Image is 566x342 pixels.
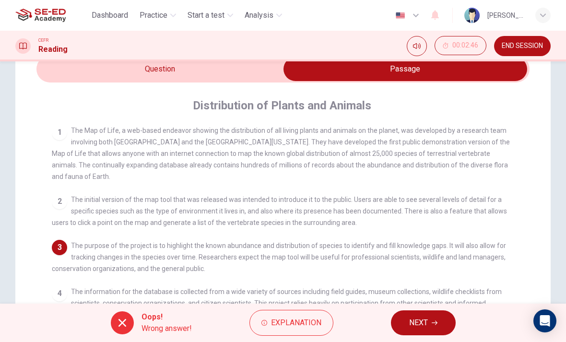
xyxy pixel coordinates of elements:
[241,7,286,24] button: Analysis
[391,310,456,335] button: NEXT
[140,10,167,21] span: Practice
[38,44,68,55] h1: Reading
[52,194,67,209] div: 2
[245,10,273,21] span: Analysis
[15,6,88,25] a: SE-ED Academy logo
[141,323,192,334] span: Wrong answer!
[249,310,333,336] button: Explanation
[38,37,48,44] span: CEFR
[52,286,67,301] div: 4
[184,7,237,24] button: Start a test
[271,316,321,330] span: Explanation
[88,7,132,24] button: Dashboard
[464,8,480,23] img: Profile picture
[407,36,427,56] div: Mute
[141,311,192,323] span: Oops!
[52,240,67,255] div: 3
[394,12,406,19] img: en
[494,36,551,56] button: END SESSION
[92,10,128,21] span: Dashboard
[435,36,486,56] div: Hide
[502,42,543,50] span: END SESSION
[452,42,478,49] span: 00:02:46
[15,6,66,25] img: SE-ED Academy logo
[136,7,180,24] button: Practice
[435,36,486,55] button: 00:02:46
[52,196,507,226] span: The initial version of the map tool that was released was intended to introduce it to the public....
[52,125,67,140] div: 1
[52,242,506,272] span: The purpose of the project is to highlight the known abundance and distribution of species to ide...
[533,309,556,332] div: Open Intercom Messenger
[52,127,510,180] span: The Map of Life, a web-based endeavor showing the distribution of all living plants and animals o...
[52,288,513,342] span: The information for the database is collected from a wide variety of sources including field guid...
[193,98,371,113] h4: Distribution of Plants and Animals
[487,10,524,21] div: [PERSON_NAME] ITTHIPREEDAKUN
[188,10,224,21] span: Start a test
[409,316,428,330] span: NEXT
